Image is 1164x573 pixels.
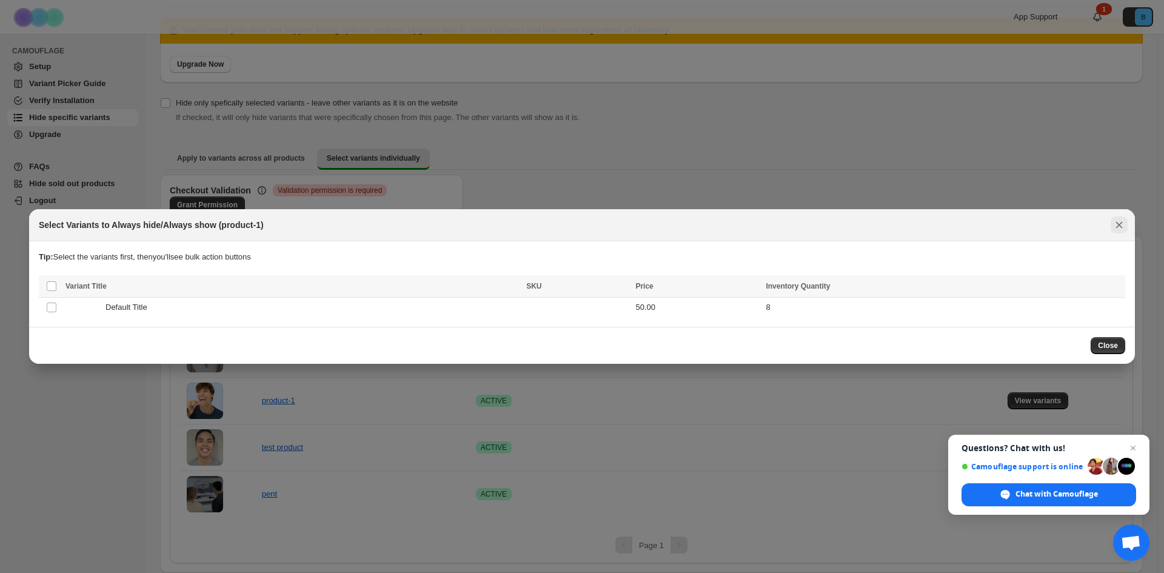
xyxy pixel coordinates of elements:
td: 50.00 [632,298,762,318]
button: Close [1111,216,1128,233]
span: Inventory Quantity [766,282,830,290]
div: Chat with Camouflage [962,483,1136,506]
span: Camouflage support is online [962,462,1083,471]
span: Chat with Camouflage [1015,489,1098,500]
span: Default Title [105,301,154,313]
div: Open chat [1113,524,1149,561]
span: Questions? Chat with us! [962,443,1136,453]
h2: Select Variants to Always hide/Always show (product-1) [39,219,264,231]
span: SKU [526,282,541,290]
strong: Tip: [39,252,53,261]
button: Close [1091,337,1125,354]
p: Select the variants first, then you'll see bulk action buttons [39,251,1125,263]
span: Close chat [1126,441,1140,455]
span: Variant Title [65,282,107,290]
span: Price [635,282,653,290]
span: Close [1098,341,1118,350]
td: 8 [762,298,1125,318]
